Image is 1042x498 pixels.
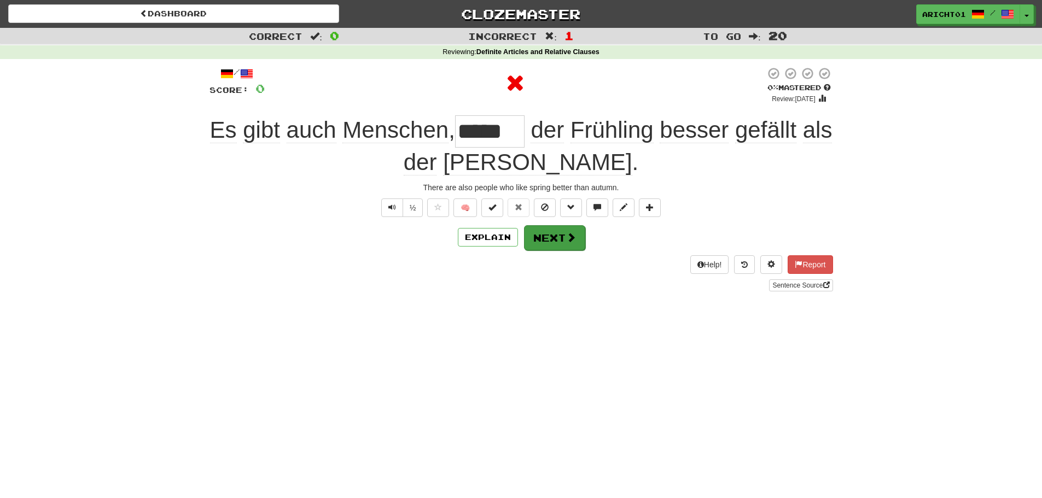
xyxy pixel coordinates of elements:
span: besser [660,117,729,143]
span: : [545,32,557,41]
span: gefällt [735,117,796,143]
small: Review: [DATE] [772,95,816,103]
span: der [404,149,437,175]
button: Set this sentence to 100% Mastered (alt+m) [481,198,503,217]
span: To go [703,31,741,42]
button: Favorite sentence (alt+f) [427,198,449,217]
span: 0 [255,81,265,95]
button: Add to collection (alt+a) [639,198,661,217]
span: gibt [243,117,280,143]
strong: Definite Articles and Relative Clauses [476,48,599,56]
div: Text-to-speech controls [379,198,423,217]
span: Frühling [571,117,654,143]
span: Menschen [342,117,449,143]
a: Dashboard [8,4,339,23]
div: / [209,67,265,80]
span: auch [287,117,336,143]
span: Correct [249,31,302,42]
div: There are also people who like spring better than autumn. [209,182,833,193]
span: Score: [209,85,249,95]
span: 0 % [767,83,778,92]
span: als [803,117,833,143]
button: Help! [690,255,729,274]
span: / [990,9,996,16]
button: Explain [458,228,518,247]
span: Es [210,117,237,143]
button: Round history (alt+y) [734,255,755,274]
a: aricht01 / [916,4,1020,24]
button: ½ [403,198,423,217]
span: 1 [564,29,574,42]
a: Sentence Source [769,279,833,291]
span: 20 [769,29,787,42]
span: . [404,117,833,175]
span: 0 [330,29,339,42]
button: 🧠 [453,198,477,217]
span: der [531,117,564,143]
span: : [749,32,761,41]
span: , [210,117,455,143]
span: Incorrect [468,31,537,42]
div: Mastered [765,83,833,93]
button: Play sentence audio (ctl+space) [381,198,403,217]
a: Clozemaster [356,4,686,24]
button: Report [788,255,833,274]
span: : [310,32,322,41]
button: Edit sentence (alt+d) [613,198,634,217]
button: Grammar (alt+g) [560,198,582,217]
button: Ignore sentence (alt+i) [534,198,556,217]
button: Discuss sentence (alt+u) [586,198,608,217]
span: [PERSON_NAME] [443,149,632,175]
span: aricht01 [922,9,966,19]
button: Reset to 0% Mastered (alt+r) [508,198,529,217]
button: Next [524,225,585,250]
